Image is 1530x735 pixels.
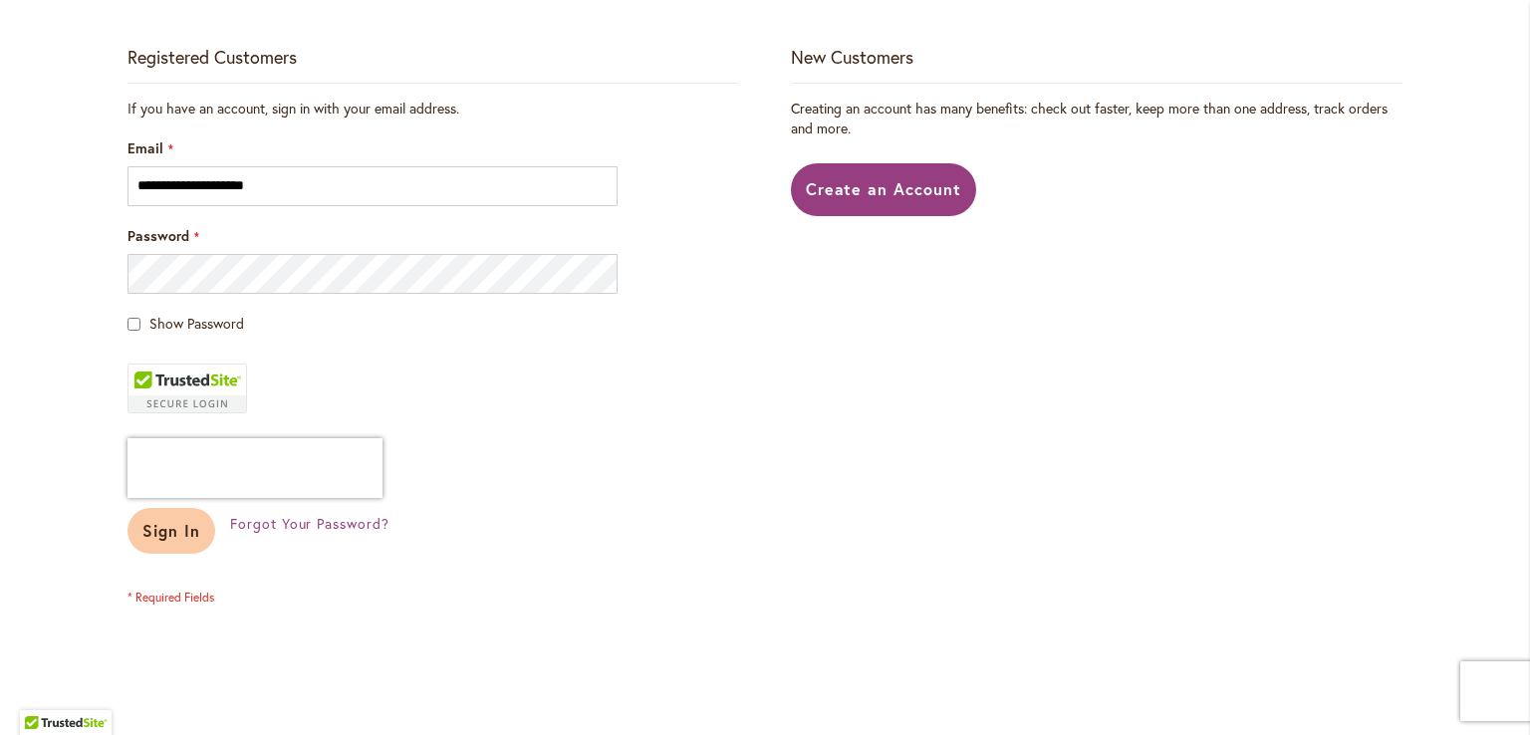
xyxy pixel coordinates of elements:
[127,45,297,69] strong: Registered Customers
[230,514,389,533] span: Forgot Your Password?
[142,520,200,541] span: Sign In
[791,45,913,69] strong: New Customers
[127,138,163,157] span: Email
[15,664,71,720] iframe: Launch Accessibility Center
[791,99,1402,138] p: Creating an account has many benefits: check out faster, keep more than one address, track orders...
[127,438,382,498] iframe: reCAPTCHA
[127,508,215,554] button: Sign In
[127,364,247,413] div: TrustedSite Certified
[127,226,189,245] span: Password
[230,514,389,534] a: Forgot Your Password?
[806,178,962,199] span: Create an Account
[791,163,977,216] a: Create an Account
[127,99,739,119] div: If you have an account, sign in with your email address.
[149,314,244,333] span: Show Password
